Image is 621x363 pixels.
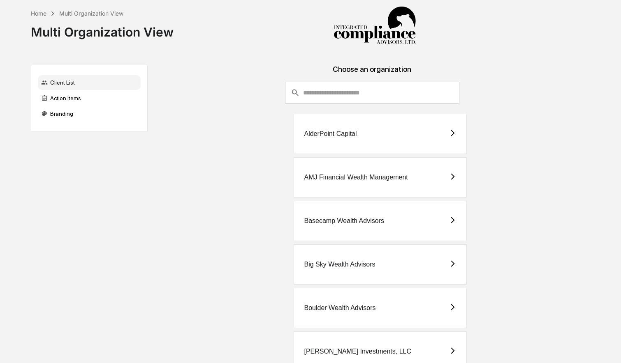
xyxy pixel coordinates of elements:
div: [PERSON_NAME] Investments, LLC [304,348,411,355]
img: Integrated Compliance Advisors [334,7,416,45]
div: AlderPoint Capital [304,130,357,138]
div: Client List [38,75,141,90]
div: Big Sky Wealth Advisors [304,261,375,268]
div: Home [31,10,46,17]
div: consultant-dashboard__filter-organizations-search-bar [285,82,459,104]
div: AMJ Financial Wealth Management [304,174,408,181]
div: Action Items [38,91,141,106]
div: Multi Organization View [59,10,123,17]
div: Choose an organization [154,65,590,82]
div: Boulder Wealth Advisors [304,304,375,312]
div: Basecamp Wealth Advisors [304,217,384,225]
div: Multi Organization View [31,18,174,39]
div: Branding [38,106,141,121]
